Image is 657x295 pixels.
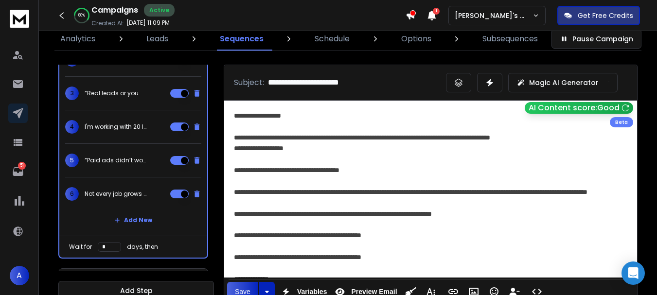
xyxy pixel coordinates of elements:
[126,19,170,27] p: [DATE] 11:09 PM
[85,190,147,198] p: Not every job grows the business…
[146,33,168,45] p: Leads
[482,33,538,45] p: Subsequences
[69,243,92,251] p: Wait for
[54,27,101,51] a: Analytics
[610,117,633,127] div: Beta
[60,33,95,45] p: Analytics
[85,123,147,131] p: I'm working with 20 local businesses. Would you like to take the next spot?"
[91,4,138,16] h1: Campaigns
[395,27,437,51] a: Options
[557,6,640,25] button: Get Free Credits
[65,187,79,201] span: 6
[78,13,85,18] p: 60 %
[234,77,264,88] p: Subject:
[18,162,26,170] p: 51
[578,11,633,20] p: Get Free Credits
[551,29,641,49] button: Pause Campaign
[220,33,264,45] p: Sequences
[10,10,29,28] img: logo
[508,73,618,92] button: Magic AI Generator
[10,266,29,285] button: A
[127,243,158,251] p: days, then
[65,120,79,134] span: 4
[91,19,124,27] p: Created At:
[65,154,79,167] span: 5
[315,33,350,45] p: Schedule
[477,27,544,51] a: Subsequences
[8,162,28,181] a: 51
[214,27,269,51] a: Sequences
[309,27,355,51] a: Schedule
[65,87,79,100] span: 3
[525,102,633,114] button: AI Content score:Good
[107,210,160,230] button: Add New
[144,4,175,17] div: Active
[621,261,645,285] div: Open Intercom Messenger
[85,156,147,164] p: “Paid ads didn’t work.”
[433,8,440,15] span: 1
[455,11,533,20] p: [PERSON_NAME]'s Workspace
[401,33,431,45] p: Options
[85,89,147,97] p: “Real leads or you don’t pay.”
[529,78,599,87] p: Magic AI Generator
[141,27,174,51] a: Leads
